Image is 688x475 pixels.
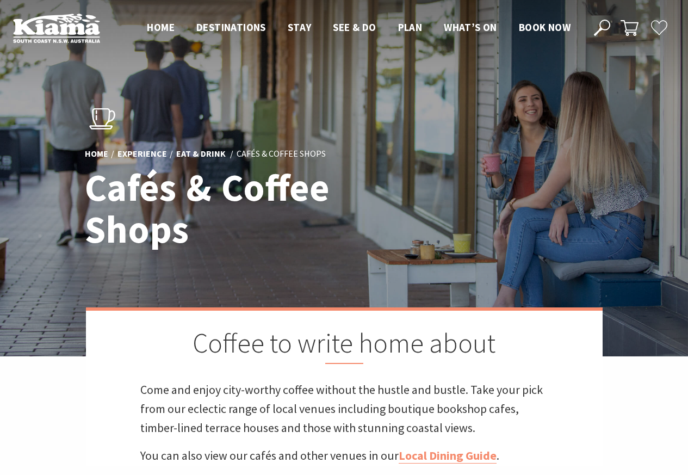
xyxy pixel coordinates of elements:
[140,446,548,465] p: You can also view our cafés and other venues in our .
[398,21,423,34] span: Plan
[444,21,497,34] span: What’s On
[85,166,392,250] h1: Cafés & Coffee Shops
[13,13,100,43] img: Kiama Logo
[519,21,571,34] span: Book now
[196,21,266,34] span: Destinations
[147,21,175,34] span: Home
[288,21,312,34] span: Stay
[399,448,497,464] a: Local Dining Guide
[85,148,108,160] a: Home
[237,147,326,161] li: Cafés & Coffee Shops
[333,21,376,34] span: See & Do
[140,327,548,364] h2: Coffee to write home about
[140,380,548,438] p: Come and enjoy city-worthy coffee without the hustle and bustle. Take your pick from our eclectic...
[136,19,581,37] nav: Main Menu
[117,148,167,160] a: Experience
[176,148,226,160] a: Eat & Drink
